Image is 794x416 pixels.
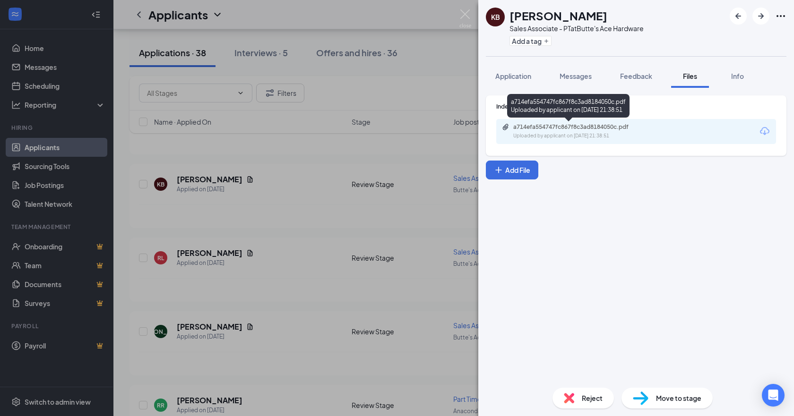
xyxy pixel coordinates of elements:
[513,132,655,140] div: Uploaded by applicant on [DATE] 21:38:51
[509,8,607,24] h1: [PERSON_NAME]
[731,72,744,80] span: Info
[560,72,592,80] span: Messages
[513,123,646,131] div: a714efa554747fc867f8c3ad8184050c.pdf
[762,384,785,407] div: Open Intercom Messenger
[509,36,552,46] button: PlusAdd a tag
[495,72,531,80] span: Application
[775,10,786,22] svg: Ellipses
[509,24,644,33] div: Sales Associate - PT at Butte's Ace Hardware
[544,38,549,44] svg: Plus
[620,72,652,80] span: Feedback
[502,123,509,131] svg: Paperclip
[755,10,767,22] svg: ArrowRight
[496,102,776,110] div: Indeed Resume
[656,393,701,403] span: Move to stage
[759,126,770,137] svg: Download
[507,94,630,118] div: a714efa554747fc867f8c3ad8184050c.pdf Uploaded by applicant on [DATE] 21:38:51
[486,161,538,179] button: Add FilePlus
[730,8,747,25] button: ArrowLeftNew
[502,123,655,140] a: Paperclipa714efa554747fc867f8c3ad8184050c.pdfUploaded by applicant on [DATE] 21:38:51
[491,12,500,22] div: KB
[733,10,744,22] svg: ArrowLeftNew
[683,72,697,80] span: Files
[494,165,503,175] svg: Plus
[752,8,769,25] button: ArrowRight
[582,393,603,403] span: Reject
